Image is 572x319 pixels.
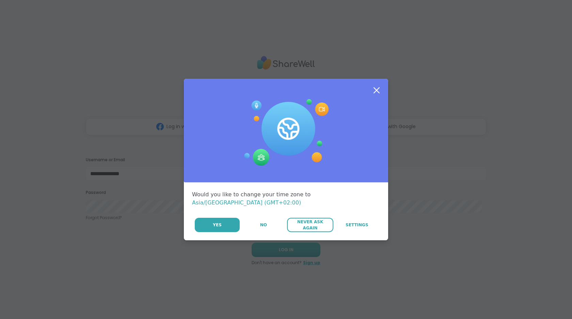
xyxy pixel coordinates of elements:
button: Never Ask Again [287,218,333,232]
span: Asia/[GEOGRAPHIC_DATA] (GMT+02:00) [192,199,301,206]
span: Yes [213,222,222,228]
img: Session Experience [243,99,329,166]
span: Settings [346,222,368,228]
button: No [240,218,286,232]
span: Never Ask Again [290,219,330,231]
span: No [260,222,267,228]
div: Would you like to change your time zone to [192,191,380,207]
button: Yes [195,218,240,232]
a: Settings [334,218,380,232]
